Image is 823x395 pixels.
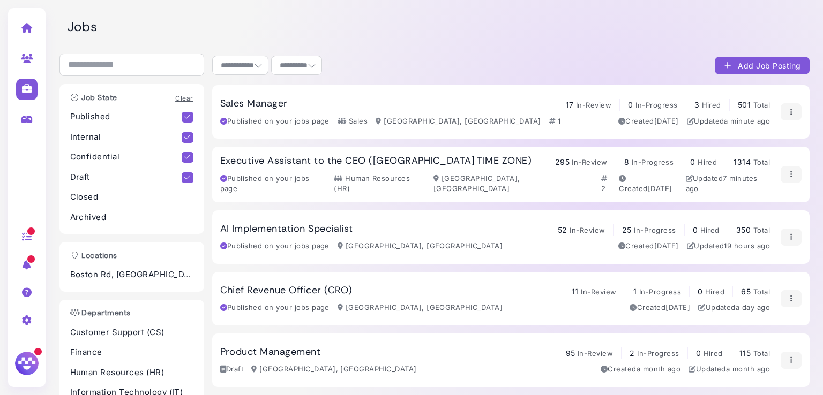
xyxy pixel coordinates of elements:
[753,101,770,109] span: Total
[65,93,123,102] h3: Job State
[70,326,193,339] p: Customer Support (CS)
[724,241,770,250] time: Aug 13, 2025
[690,157,695,166] span: 0
[175,94,193,102] a: Clear
[68,19,810,35] h2: Jobs
[601,364,680,375] div: Created
[630,302,690,313] div: Created
[251,364,416,375] div: [GEOGRAPHIC_DATA], [GEOGRAPHIC_DATA]
[694,100,699,109] span: 3
[220,173,326,194] div: Published on your jobs page
[220,98,288,110] h3: Sales Manager
[338,241,503,252] div: [GEOGRAPHIC_DATA], [GEOGRAPHIC_DATA]
[705,287,724,296] span: Hired
[687,241,770,252] div: Updated
[715,57,810,74] button: Add Job Posting
[70,151,182,163] p: Confidential
[753,226,770,234] span: Total
[704,349,723,358] span: Hired
[220,155,532,167] h3: Executive Assistant to the CEO ([GEOGRAPHIC_DATA] TIME ZONE)
[570,226,605,234] span: In-Review
[65,251,123,260] h3: Locations
[220,241,330,252] div: Published on your jobs page
[702,101,721,109] span: Hired
[558,225,567,234] span: 52
[220,346,321,358] h3: Product Management
[70,211,193,224] p: Archived
[726,364,770,373] time: Jul 17, 2025
[633,287,637,296] span: 1
[738,100,751,109] span: 501
[566,348,575,358] span: 95
[220,364,244,375] div: Draft
[634,226,676,234] span: In-Progress
[220,302,330,313] div: Published on your jobs page
[696,348,701,358] span: 0
[632,158,674,166] span: In-Progress
[637,349,679,358] span: In-Progress
[13,350,40,377] img: Megan
[572,287,579,296] span: 11
[338,302,503,313] div: [GEOGRAPHIC_DATA], [GEOGRAPHIC_DATA]
[689,364,770,375] div: Updated
[698,287,702,296] span: 0
[654,241,679,250] time: May 19, 2025
[693,225,698,234] span: 0
[376,116,541,127] div: [GEOGRAPHIC_DATA], [GEOGRAPHIC_DATA]
[65,308,136,317] h3: Departments
[637,364,680,373] time: Jul 17, 2025
[220,285,353,297] h3: Chief Revenue Officer (CRO)
[724,117,770,125] time: Aug 13, 2025
[628,100,633,109] span: 0
[698,158,717,166] span: Hired
[70,111,182,123] p: Published
[753,349,770,358] span: Total
[581,287,616,296] span: In-Review
[618,116,679,127] div: Created
[687,116,770,127] div: Updated
[622,225,632,234] span: 25
[70,191,193,203] p: Closed
[555,157,570,166] span: 295
[648,184,672,193] time: May 02, 2025
[220,223,353,235] h3: AI Implementation Specialist
[619,173,677,194] div: Created
[566,100,574,109] span: 17
[70,131,182,143] p: Internal
[578,349,613,358] span: In-Review
[630,348,634,358] span: 2
[639,287,681,296] span: In-Progress
[220,116,330,127] div: Published on your jobs page
[698,302,770,313] div: Updated
[70,269,193,281] p: Boston Rd, [GEOGRAPHIC_DATA], [GEOGRAPHIC_DATA]
[635,101,677,109] span: In-Progress
[723,60,801,71] div: Add Job Posting
[338,116,368,127] div: Sales
[734,157,751,166] span: 1314
[736,303,770,312] time: Aug 12, 2025
[741,287,751,296] span: 65
[70,171,182,184] p: Draft
[654,117,679,125] time: Apr 25, 2025
[686,173,770,194] div: Updated
[624,157,629,166] span: 8
[576,101,611,109] span: In-Review
[739,348,751,358] span: 115
[618,241,679,252] div: Created
[601,173,614,194] div: 2
[70,346,193,359] p: Finance
[549,116,560,127] div: 1
[665,303,690,312] time: Jun 09, 2025
[70,367,193,379] p: Human Resources (HR)
[572,158,607,166] span: In-Review
[334,173,425,194] div: Human Resources (HR)
[433,173,593,194] div: [GEOGRAPHIC_DATA], [GEOGRAPHIC_DATA]
[700,226,720,234] span: Hired
[736,225,751,234] span: 350
[753,158,770,166] span: Total
[753,287,770,296] span: Total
